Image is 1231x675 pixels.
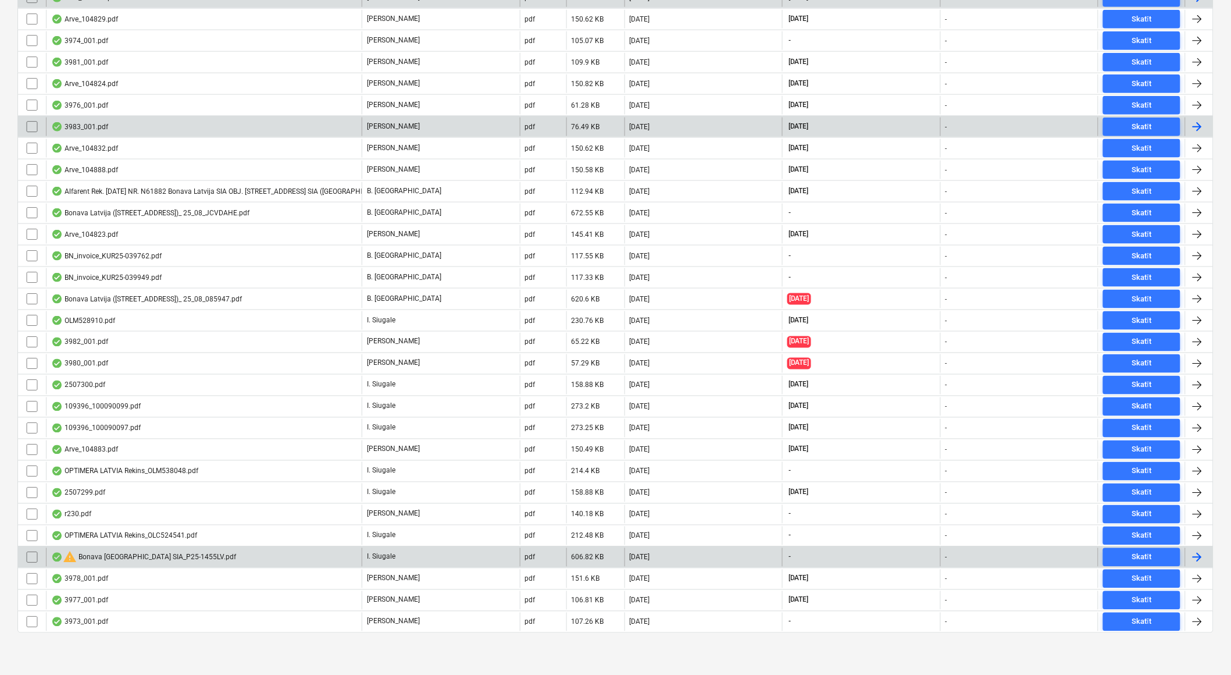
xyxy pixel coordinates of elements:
div: OPTIMERA LATVIA Rekins_OLC524541.pdf [51,531,197,541]
div: OCR pabeigts [51,187,63,196]
div: 3980_001.pdf [51,359,108,368]
div: 150.49 KB [572,446,604,454]
div: Skatīt [1132,594,1152,607]
div: Skatīt [1132,443,1152,457]
div: 620.6 KB [572,295,600,303]
button: Skatīt [1103,96,1180,115]
div: [DATE] [630,467,650,475]
span: - [787,552,792,562]
div: OCR pabeigts [51,79,63,88]
div: [DATE] [630,123,650,131]
div: [DATE] [630,618,650,626]
div: [DATE] [630,403,650,411]
span: - [787,208,792,218]
div: [DATE] [630,532,650,540]
div: Skatīt [1132,379,1152,392]
span: - [787,272,792,282]
button: Skatīt [1103,53,1180,72]
div: Skatīt [1132,77,1152,91]
div: pdf [525,15,536,23]
div: 65.22 KB [572,338,600,346]
span: [DATE] [787,595,810,605]
div: 105.07 KB [572,37,604,45]
span: [DATE] [787,79,810,88]
p: [PERSON_NAME] [367,229,420,239]
div: [DATE] [630,80,650,88]
div: Alfarent Rek. [DATE] NR. N61882 Bonava Latvija SIA OBJ. [STREET_ADDRESS] SIA ([GEOGRAPHIC_DATA]pdf [51,187,399,196]
div: 150.62 KB [572,15,604,23]
div: Skatīt [1132,56,1152,69]
div: pdf [525,166,536,174]
div: pdf [525,273,536,282]
button: Skatīt [1103,440,1180,459]
button: Skatīt [1103,182,1180,201]
div: Bonava [GEOGRAPHIC_DATA] SIA_P25-1455LV.pdf [51,550,236,564]
div: Skatīt [1132,120,1152,134]
div: Arve_104888.pdf [51,165,118,175]
div: 109396_100090099.pdf [51,402,141,411]
div: [DATE] [630,101,650,109]
p: B. [GEOGRAPHIC_DATA] [367,272,441,282]
div: pdf [525,360,536,368]
div: - [945,123,947,131]
button: Skatīt [1103,462,1180,481]
div: Skatīt [1132,271,1152,285]
div: 107.26 KB [572,618,604,626]
div: 109.9 KB [572,58,600,66]
div: pdf [525,467,536,475]
span: [DATE] [787,380,810,390]
div: 3973_001.pdf [51,617,108,627]
div: 273.25 KB [572,424,604,432]
button: Skatīt [1103,376,1180,395]
div: [DATE] [630,252,650,260]
p: I. Siugale [367,380,395,390]
div: 3977_001.pdf [51,596,108,605]
div: OCR pabeigts [51,531,63,541]
div: [DATE] [630,553,650,562]
div: OCR pabeigts [51,230,63,239]
span: - [787,35,792,45]
p: [PERSON_NAME] [367,14,420,24]
div: OCR pabeigts [51,337,63,347]
div: 3981_001.pdf [51,58,108,67]
div: Bonava Latvija ([STREET_ADDRESS])_ 25_08_JCVDAHE.pdf [51,208,249,218]
div: pdf [525,209,536,217]
div: OCR pabeigts [51,596,63,605]
div: Skatīt [1132,185,1152,198]
div: Skatīt [1132,336,1152,349]
div: - [945,187,947,196]
div: OCR pabeigts [51,424,63,433]
div: Arve_104823.pdf [51,230,118,239]
div: Arve_104824.pdf [51,79,118,88]
div: 57.29 KB [572,360,600,368]
button: Skatīt [1103,333,1180,351]
span: [DATE] [787,402,810,411]
div: 212.48 KB [572,532,604,540]
div: - [945,467,947,475]
div: Skatīt [1132,13,1152,26]
button: Skatīt [1103,290,1180,308]
div: Skatīt [1132,400,1152,414]
div: 140.18 KB [572,510,604,518]
p: I. Siugale [367,531,395,541]
button: Skatīt [1103,527,1180,545]
div: - [945,403,947,411]
div: OCR pabeigts [51,208,63,218]
div: pdf [525,101,536,109]
span: - [787,617,792,627]
div: [DATE] [630,187,650,196]
div: Skatīt [1132,99,1152,112]
div: Skatīt [1132,486,1152,500]
div: [DATE] [630,338,650,346]
div: OCR pabeigts [51,101,63,110]
div: Skatīt [1132,422,1152,435]
div: OCR pabeigts [51,467,63,476]
div: - [945,209,947,217]
button: Skatīt [1103,311,1180,330]
div: OCR pabeigts [51,402,63,411]
button: Skatīt [1103,419,1180,438]
button: Skatīt [1103,484,1180,502]
div: 76.49 KB [572,123,600,131]
div: 606.82 KB [572,553,604,562]
div: pdf [525,230,536,239]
